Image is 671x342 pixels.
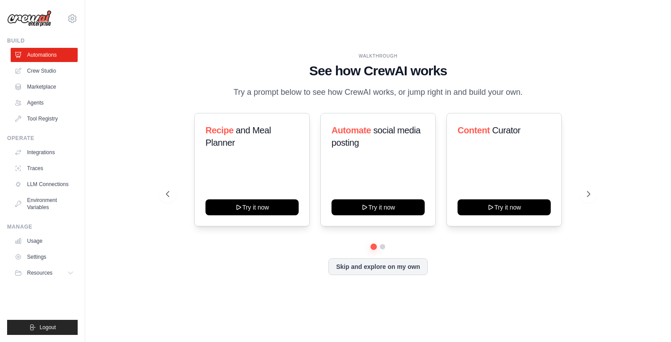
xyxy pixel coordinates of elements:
a: Automations [11,48,78,62]
span: Logout [39,324,56,331]
a: Agents [11,96,78,110]
a: Usage [11,234,78,248]
span: Resources [27,269,52,276]
a: LLM Connections [11,177,78,191]
span: social media posting [332,125,421,148]
button: Try it now [332,199,425,215]
button: Skip and explore on my own [328,258,427,275]
h1: See how CrewAI works [166,63,591,79]
button: Try it now [458,199,551,215]
div: Build [7,37,78,44]
img: Logo [7,10,51,27]
div: WALKTHROUGH [166,53,591,59]
iframe: Chat Widget [627,299,671,342]
button: Resources [11,266,78,280]
div: Manage [7,223,78,230]
a: Crew Studio [11,64,78,78]
button: Try it now [205,199,299,215]
div: Operate [7,135,78,142]
a: Tool Registry [11,112,78,126]
p: Try a prompt below to see how CrewAI works, or jump right in and build your own. [229,86,527,99]
span: Curator [492,125,521,135]
button: Logout [7,320,78,335]
span: and Meal Planner [205,125,271,148]
span: Recipe [205,125,233,135]
a: Traces [11,161,78,175]
a: Environment Variables [11,193,78,214]
span: Automate [332,125,371,135]
a: Integrations [11,145,78,159]
a: Marketplace [11,80,78,94]
a: Settings [11,250,78,264]
span: Content [458,125,490,135]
